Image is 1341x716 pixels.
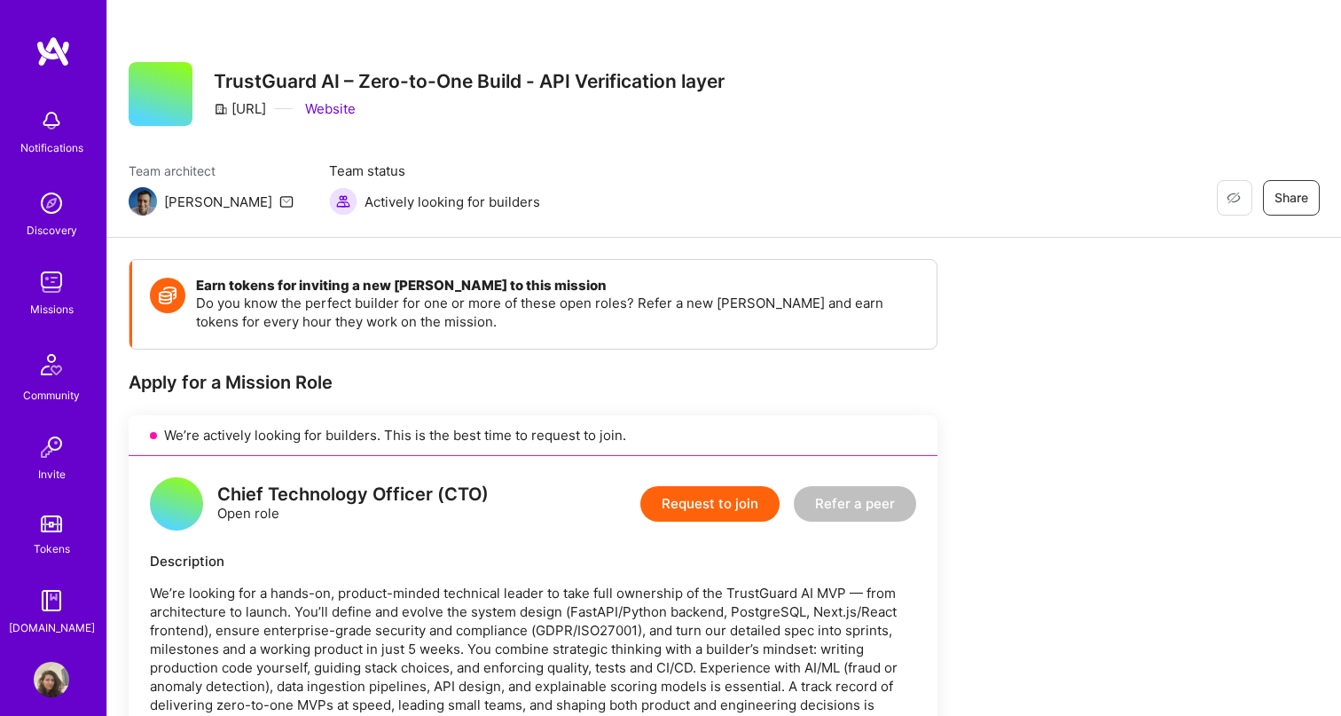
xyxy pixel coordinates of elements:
div: Tokens [34,539,70,558]
i: icon Mail [279,194,294,209]
div: Community [23,386,80,405]
img: bell [34,103,69,138]
img: logo [35,35,71,67]
div: [URL] [214,99,266,118]
div: Description [150,552,916,570]
img: User Avatar [34,662,69,697]
button: Refer a peer [794,486,916,522]
a: User Avatar [29,662,74,697]
span: Actively looking for builders [365,193,540,211]
a: Website [302,99,356,118]
div: Apply for a Mission Role [129,371,937,394]
img: Invite [34,429,69,465]
div: Open role [217,485,489,523]
img: Token icon [150,278,185,313]
img: tokens [41,515,62,532]
div: Discovery [27,221,77,240]
div: Missions [30,300,74,319]
div: Chief Technology Officer (CTO) [217,485,489,504]
span: Team architect [129,161,294,180]
div: Invite [38,465,66,484]
button: Request to join [640,486,780,522]
i: icon EyeClosed [1227,191,1241,205]
img: Community [30,343,73,386]
img: Actively looking for builders [329,187,357,216]
span: Team status [329,161,540,180]
p: Do you know the perfect builder for one or more of these open roles? Refer a new [PERSON_NAME] an... [196,294,919,331]
i: icon CompanyGray [214,102,228,116]
img: discovery [34,185,69,221]
img: teamwork [34,264,69,300]
img: Team Architect [129,187,157,216]
h4: Earn tokens for inviting a new [PERSON_NAME] to this mission [196,278,919,294]
span: Share [1274,189,1308,207]
div: [PERSON_NAME] [164,193,272,211]
div: We’re actively looking for builders. This is the best time to request to join. [129,415,937,456]
h3: TrustGuard AI – Zero-to-One Build - API Verification layer [214,70,725,92]
img: guide book [34,583,69,618]
div: Notifications [20,138,83,157]
div: [DOMAIN_NAME] [9,618,95,637]
button: Share [1263,180,1320,216]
